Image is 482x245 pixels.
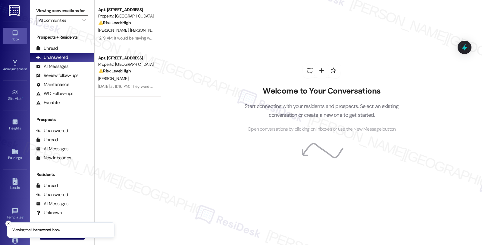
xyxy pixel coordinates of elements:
i:  [82,18,85,23]
span: [PERSON_NAME] [98,76,128,81]
a: Templates • [3,206,27,222]
span: • [22,96,23,100]
h2: Welcome to Your Conversations [236,86,408,96]
div: WO Follow-ups [36,91,73,97]
div: Property: [GEOGRAPHIC_DATA] [98,61,154,68]
div: Residents [30,171,94,178]
div: Unread [36,137,58,143]
div: All Messages [36,146,68,152]
div: Prospects [30,116,94,123]
a: Insights • [3,117,27,133]
div: Maintenance [36,81,69,88]
div: Escalate [36,100,60,106]
strong: ⚠️ Risk Level: High [98,20,131,25]
div: 12:19 AM: It would be having working appliances and not having to wait over a week to get them fi... [98,35,274,41]
div: All Messages [36,201,68,207]
div: Unknown [36,210,62,216]
div: Unread [36,183,58,189]
div: Unanswered [36,192,68,198]
span: [PERSON_NAME] [130,27,160,33]
div: Apt. [STREET_ADDRESS] [98,7,154,13]
div: Property: [GEOGRAPHIC_DATA] [98,13,154,19]
a: Inbox [3,28,27,44]
span: • [23,214,24,218]
div: Unanswered [36,128,68,134]
div: New Inbounds [36,155,71,161]
div: All Messages [36,63,68,70]
p: Viewing the Unanswered inbox [12,227,60,233]
input: All communities [39,15,79,25]
div: Review follow-ups [36,72,78,79]
span: [PERSON_NAME] [98,27,130,33]
span: • [27,66,28,70]
button: Close toast [5,221,11,227]
div: Unanswered [36,54,68,61]
a: Site Visit • [3,87,27,103]
span: • [21,125,22,129]
span: Open conversations by clicking on inboxes or use the New Message button [248,126,396,133]
p: Start connecting with your residents and prospects. Select an existing conversation or create a n... [236,102,408,119]
div: Prospects + Residents [30,34,94,40]
img: ResiDesk Logo [9,5,21,16]
strong: ⚠️ Risk Level: High [98,68,131,74]
div: Unread [36,45,58,52]
label: Viewing conversations for [36,6,88,15]
div: Apt. [STREET_ADDRESS] [98,55,154,61]
a: Buildings [3,146,27,163]
a: Leads [3,176,27,192]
